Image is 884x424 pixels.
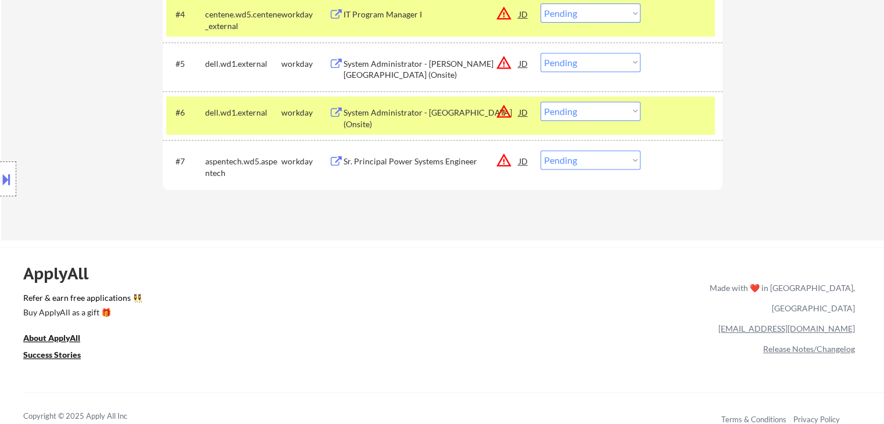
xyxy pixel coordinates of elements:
div: #4 [176,9,196,20]
a: Privacy Policy [793,415,840,424]
div: Made with ❤️ in [GEOGRAPHIC_DATA], [GEOGRAPHIC_DATA] [705,278,855,318]
button: warning_amber [496,5,512,21]
button: warning_amber [496,55,512,71]
button: warning_amber [496,103,512,120]
u: About ApplyAll [23,333,80,343]
div: workday [281,9,329,20]
a: About ApplyAll [23,332,96,346]
div: Sr. Principal Power Systems Engineer [343,156,519,167]
div: JD [518,102,529,123]
u: Success Stories [23,350,81,360]
div: JD [518,3,529,24]
div: dell.wd1.external [205,107,281,118]
div: workday [281,156,329,167]
div: IT Program Manager I [343,9,519,20]
a: [EMAIL_ADDRESS][DOMAIN_NAME] [718,324,855,333]
div: #5 [176,58,196,70]
div: workday [281,107,329,118]
div: Buy ApplyAll as a gift 🎁 [23,308,139,317]
button: warning_amber [496,152,512,168]
a: Buy ApplyAll as a gift 🎁 [23,306,139,321]
div: dell.wd1.external [205,58,281,70]
a: Refer & earn free applications 👯‍♀️ [23,294,467,306]
div: System Administrator - [GEOGRAPHIC_DATA] (Onsite) [343,107,519,130]
div: workday [281,58,329,70]
div: JD [518,53,529,74]
div: centene.wd5.centene_external [205,9,281,31]
a: Success Stories [23,348,96,363]
a: Terms & Conditions [721,415,786,424]
div: Copyright © 2025 Apply All Inc [23,411,157,422]
div: System Administrator - [PERSON_NAME][GEOGRAPHIC_DATA] (Onsite) [343,58,519,81]
div: aspentech.wd5.aspentech [205,156,281,178]
a: Release Notes/Changelog [763,344,855,354]
div: JD [518,150,529,171]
